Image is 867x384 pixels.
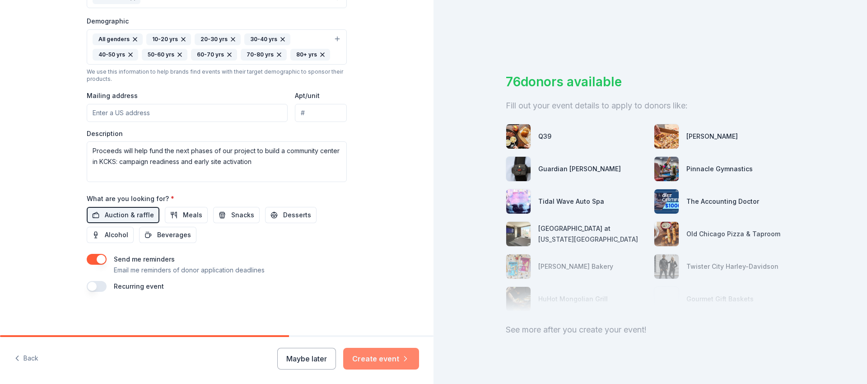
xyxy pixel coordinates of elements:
[283,210,311,220] span: Desserts
[191,49,237,61] div: 60-70 yrs
[686,196,759,207] div: The Accounting Doctor
[139,227,196,243] button: Beverages
[654,157,679,181] img: photo for Pinnacle Gymnastics
[114,265,265,276] p: Email me reminders of donor application deadlines
[87,207,159,223] button: Auction & raffle
[14,349,38,368] button: Back
[538,196,604,207] div: Tidal Wave Auto Spa
[87,29,347,65] button: All genders10-20 yrs20-30 yrs30-40 yrs40-50 yrs50-60 yrs60-70 yrs70-80 yrs80+ yrs
[87,141,347,182] textarea: Proceeds will help fund the next phases of our project to build a community center in KCKS: campa...
[87,68,347,83] div: We use this information to help brands find events with their target demographic to sponsor their...
[87,194,174,203] label: What are you looking for?
[87,91,138,100] label: Mailing address
[295,91,320,100] label: Apt/unit
[277,348,336,370] button: Maybe later
[105,229,128,240] span: Alcohol
[654,189,679,214] img: photo for The Accounting Doctor
[265,207,317,223] button: Desserts
[654,124,679,149] img: photo for Casey's
[146,33,191,45] div: 10-20 yrs
[93,49,138,61] div: 40-50 yrs
[506,157,531,181] img: photo for Guardian Angel Device
[87,17,129,26] label: Demographic
[87,104,288,122] input: Enter a US address
[506,98,795,113] div: Fill out your event details to apply to donors like:
[506,124,531,149] img: photo for Q39
[87,227,134,243] button: Alcohol
[506,323,795,337] div: See more after you create your event!
[114,255,175,263] label: Send me reminders
[343,348,419,370] button: Create event
[241,49,287,61] div: 70-80 yrs
[538,131,551,142] div: Q39
[87,129,123,138] label: Description
[506,72,795,91] div: 76 donors available
[686,131,738,142] div: [PERSON_NAME]
[538,164,621,174] div: Guardian [PERSON_NAME]
[295,104,347,122] input: #
[231,210,254,220] span: Snacks
[213,207,260,223] button: Snacks
[244,33,290,45] div: 30-40 yrs
[165,207,208,223] button: Meals
[195,33,241,45] div: 20-30 yrs
[506,189,531,214] img: photo for Tidal Wave Auto Spa
[290,49,330,61] div: 80+ yrs
[93,33,143,45] div: All genders
[183,210,202,220] span: Meals
[142,49,187,61] div: 50-60 yrs
[157,229,191,240] span: Beverages
[114,282,164,290] label: Recurring event
[105,210,154,220] span: Auction & raffle
[686,164,753,174] div: Pinnacle Gymnastics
